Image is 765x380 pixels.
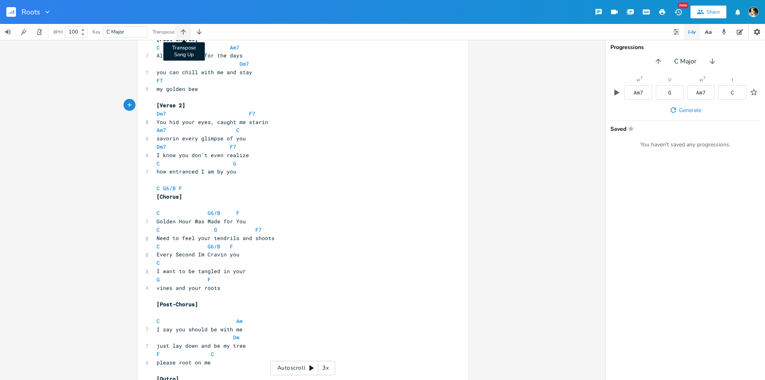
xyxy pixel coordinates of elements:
span: Need to feel your tendrils and shoots [157,234,275,242]
span: You hid your eyes, caught me starin [157,118,268,126]
span: F [157,350,160,358]
span: Am7 [157,126,166,134]
span: C Major [106,28,124,35]
span: F7 [230,143,236,150]
span: C [157,160,160,167]
span: Dm [233,334,239,341]
span: Dm7 [157,110,166,117]
span: I want to be tangled in your [157,268,246,275]
div: Key [92,30,100,34]
span: C [157,259,160,266]
span: you can chill with me and stay [157,69,252,76]
span: Dm7 [239,60,249,67]
span: F7 [249,110,255,117]
span: F [179,185,182,192]
span: savorin every glimpse of you [157,135,246,142]
span: I know you don't even realize [157,152,249,159]
span: [Chorus] [157,193,182,200]
span: vines and your roots [157,284,220,291]
div: Transpose [153,30,175,34]
button: New [670,5,686,19]
span: F [230,243,233,250]
span: [Post-Chorus] [157,35,198,43]
div: vi [699,77,703,82]
span: C [157,209,160,217]
span: G [157,276,160,283]
span: Saved [610,126,755,132]
span: Am [236,317,243,325]
div: New [678,2,688,8]
span: Roots [22,8,40,16]
div: C [731,90,734,95]
div: Am7 [634,90,643,95]
button: Transpose Song Up [175,24,191,40]
span: F7 [157,77,163,84]
sup: 7 [703,76,706,80]
span: please root on me [157,359,211,366]
span: G [233,160,236,167]
div: G [668,90,671,95]
span: G6/B [163,185,176,192]
span: F7 [255,226,262,233]
div: Progressions [610,45,760,50]
span: C [236,126,239,134]
span: my golden bee [157,85,198,93]
span: Always Waiting for the days [157,52,243,59]
span: Every Second Im Cravin you [157,251,239,258]
div: BPM [53,30,63,34]
span: G6/B [208,209,220,217]
span: Golden Hour Was Made for You [157,218,246,225]
button: Share [690,6,726,18]
div: You haven't saved any progressions. [610,141,760,148]
span: C [157,317,160,325]
div: Autoscroll [271,361,335,375]
span: I say you should be with me [157,326,243,333]
span: G [214,226,217,233]
div: I [732,77,733,82]
span: C Major [674,57,696,66]
sup: 7 [640,76,643,80]
span: F [208,276,211,283]
span: C [157,185,160,192]
div: 3x [318,361,333,375]
span: Generate [679,106,701,114]
span: Dm7 [157,143,166,150]
span: C [157,226,160,233]
span: [Post-Chorus] [157,301,198,308]
div: Share [706,8,720,16]
span: C [157,44,160,51]
span: C [211,350,214,358]
div: V [668,77,671,82]
span: G6/B [208,243,220,250]
span: Am7 [230,44,239,51]
img: Robert Wise [748,7,759,17]
span: just lay down and be my tree [157,342,246,349]
span: how entranced I am by you [157,168,236,175]
div: Am7 [696,90,706,95]
span: F [236,209,239,217]
span: C [157,243,160,250]
div: vi [636,77,640,82]
span: [Verse 2] [157,102,185,109]
button: Generate [666,103,704,117]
